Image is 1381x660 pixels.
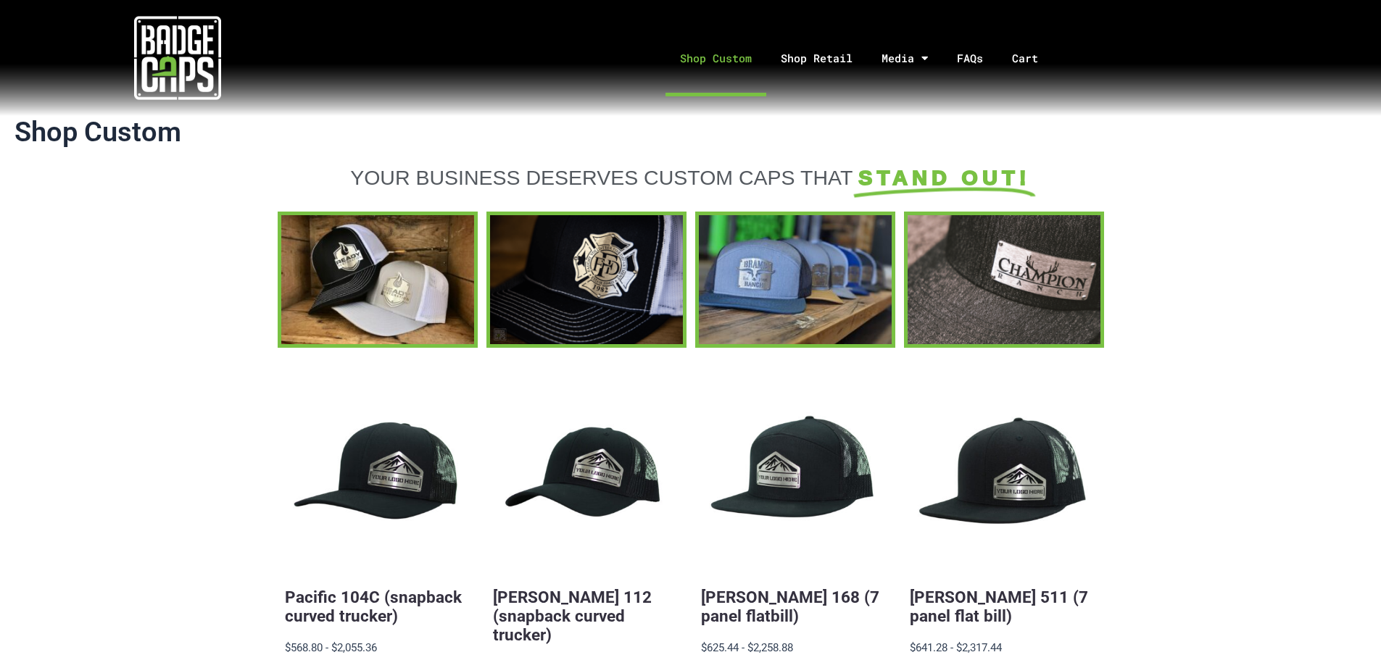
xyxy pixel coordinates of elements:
[350,166,853,189] span: YOUR BUSINESS DESERVES CUSTOM CAPS THAT
[285,641,377,654] span: $568.80 - $2,055.36
[285,384,471,570] button: BadgeCaps - Pacific 104C
[701,384,887,570] button: BadgeCaps - Richardson 168
[701,641,793,654] span: $625.44 - $2,258.88
[493,384,679,570] button: BadgeCaps - Richardson 112
[998,20,1071,96] a: Cart
[1309,590,1381,660] iframe: Chat Widget
[665,20,766,96] a: Shop Custom
[910,641,1002,654] span: $641.28 - $2,317.44
[285,165,1097,190] a: YOUR BUSINESS DESERVES CUSTOM CAPS THAT STAND OUT!
[285,588,462,625] a: Pacific 104C (snapback curved trucker)
[486,212,687,347] a: FFD BadgeCaps Fire Department Custom unique apparel
[910,588,1088,625] a: [PERSON_NAME] 511 (7 panel flat bill)
[942,20,998,96] a: FAQs
[14,116,1367,149] h1: Shop Custom
[910,384,1096,570] button: BadgeCaps - Richardson 511
[493,588,652,644] a: [PERSON_NAME] 112 (snapback curved trucker)
[134,14,221,101] img: badgecaps white logo with green acccent
[701,588,879,625] a: [PERSON_NAME] 168 (7 panel flatbill)
[867,20,942,96] a: Media
[766,20,867,96] a: Shop Retail
[354,20,1381,96] nav: Menu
